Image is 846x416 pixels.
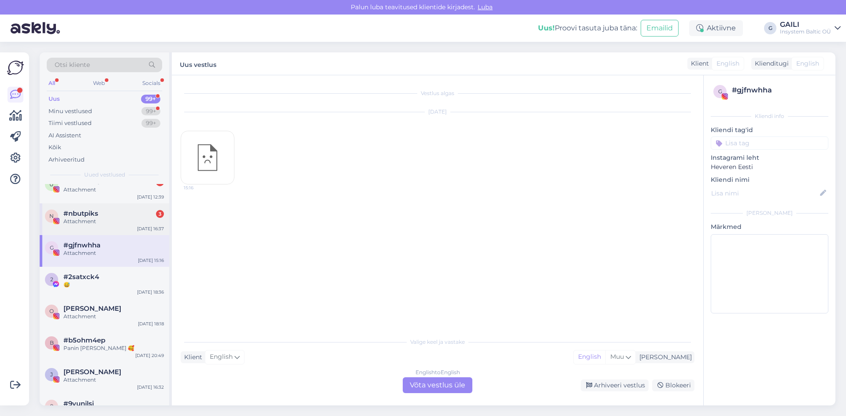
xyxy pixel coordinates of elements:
[475,3,495,11] span: Luba
[50,403,53,409] span: 9
[711,188,818,198] input: Lisa nimi
[181,89,694,97] div: Vestlus algas
[49,308,54,314] span: О
[48,155,85,164] div: Arhiveeritud
[63,305,121,313] span: Олеся Егорова
[184,184,217,191] span: 15:16
[636,353,692,362] div: [PERSON_NAME]
[50,339,54,346] span: b
[711,112,828,120] div: Kliendi info
[137,225,164,232] div: [DATE] 16:37
[63,313,164,320] div: Attachment
[63,241,100,249] span: #gjfnwhha
[48,131,81,140] div: AI Assistent
[581,379,649,391] div: Arhiveeri vestlus
[138,320,164,327] div: [DATE] 18:18
[63,376,164,384] div: Attachment
[50,371,53,378] span: J
[751,59,789,68] div: Klienditugi
[63,273,99,281] span: #2satxck4
[780,21,841,35] a: GAILIInsystem Baltic OÜ
[181,353,202,362] div: Klient
[711,125,828,135] p: Kliendi tag'id
[764,22,776,34] div: G
[63,281,164,289] div: 😅
[91,77,107,89] div: Web
[138,257,164,264] div: [DATE] 15:16
[180,58,216,70] label: Uus vestlus
[210,352,233,362] span: English
[50,244,54,251] span: g
[135,352,164,359] div: [DATE] 20:49
[55,60,90,70] span: Otsi kliente
[574,350,605,364] div: English
[610,353,624,361] span: Muu
[137,289,164,295] div: [DATE] 18:36
[181,338,694,346] div: Valige keel ja vastake
[652,379,694,391] div: Blokeeri
[49,213,54,219] span: n
[141,77,162,89] div: Socials
[732,85,826,96] div: # gjfnwhha
[641,20,679,37] button: Emailid
[48,143,61,152] div: Kõik
[716,59,739,68] span: English
[711,162,828,172] p: Heveren Eesti
[63,344,164,352] div: Panin [PERSON_NAME] 🥰
[796,59,819,68] span: English
[780,28,831,35] div: Insystem Baltic OÜ
[48,95,60,103] div: Uus
[50,276,53,283] span: 2
[48,119,92,128] div: Tiimi vestlused
[48,107,92,116] div: Minu vestlused
[47,77,57,89] div: All
[63,336,105,344] span: #b5ohm4ep
[416,368,460,376] div: English to English
[718,88,722,95] span: g
[711,222,828,232] p: Märkmed
[141,95,160,103] div: 99+
[137,194,164,200] div: [DATE] 12:39
[711,209,828,217] div: [PERSON_NAME]
[137,384,164,390] div: [DATE] 16:32
[63,400,94,408] span: #9yunjlsi
[63,368,121,376] span: Janeli Haugas
[141,107,160,116] div: 99+
[689,20,743,36] div: Aktiivne
[63,249,164,257] div: Attachment
[403,377,472,393] div: Võta vestlus üle
[63,217,164,225] div: Attachment
[711,153,828,162] p: Instagrami leht
[538,23,637,33] div: Proovi tasuta juba täna:
[711,136,828,150] input: Lisa tag
[711,175,828,184] p: Kliendi nimi
[538,24,555,32] b: Uus!
[63,210,98,217] span: #nbutpiks
[780,21,831,28] div: GAILI
[156,210,164,218] div: 3
[84,171,125,179] span: Uued vestlused
[687,59,709,68] div: Klient
[63,186,164,194] div: Attachment
[141,119,160,128] div: 99+
[49,181,54,188] span: u
[7,59,24,76] img: Askly Logo
[181,108,694,116] div: [DATE]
